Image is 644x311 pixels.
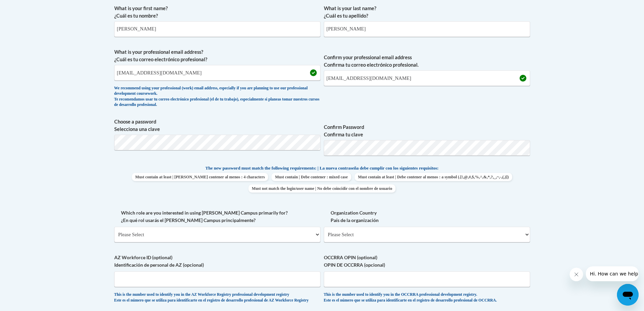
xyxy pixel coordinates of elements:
[324,5,530,20] label: What is your last name? ¿Cuál es tu apellido?
[324,292,530,303] div: This is the number used to identify you in the OCCRRA professional development registry. Este es ...
[114,209,320,224] label: Which role are you interested in using [PERSON_NAME] Campus primarily for? ¿En qué rol usarás el ...
[355,173,512,181] span: Must contain at least | Debe contener al menos : a symbol (.[!,@,#,$,%,^,&,*,?,_,~,-,(,)])
[324,254,530,269] label: OCCRRA OPIN (optional) OPIN DE OCCRRA (opcional)
[248,184,396,193] span: Must not match the login/user name | No debe coincidir con el nombre de usuario
[324,70,530,86] input: Required
[114,254,320,269] label: AZ Workforce ID (optional) Identificación de personal de AZ (opcional)
[271,173,351,181] span: Must contain | Debe contener : mixed case
[570,268,583,281] iframe: Close message
[324,21,530,37] input: Metadata input
[617,284,639,306] iframe: Button to launch messaging window
[324,54,530,69] label: Confirm your professional email address Confirma tu correo electrónico profesional.
[114,292,320,303] div: This is the number used to identify you in the AZ Workforce Registry professional development reg...
[114,5,320,20] label: What is your first name? ¿Cuál es tu nombre?
[324,209,530,224] label: Organization Country País de la organización
[132,173,268,181] span: Must contain at least | [PERSON_NAME] contener al menos : 4 characters
[4,5,55,10] span: Hi. How can we help?
[206,165,439,171] span: The new password must match the following requirements: | La nueva contraseña debe cumplir con lo...
[114,86,320,108] div: We recommend using your professional (work) email address, especially if you are planning to use ...
[324,124,530,138] label: Confirm Password Confirma tu clave
[114,21,320,37] input: Metadata input
[114,65,320,81] input: Metadata input
[114,118,320,133] label: Choose a password Selecciona una clave
[114,48,320,63] label: What is your professional email address? ¿Cuál es tu correo electrónico profesional?
[586,266,639,281] iframe: Message from company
